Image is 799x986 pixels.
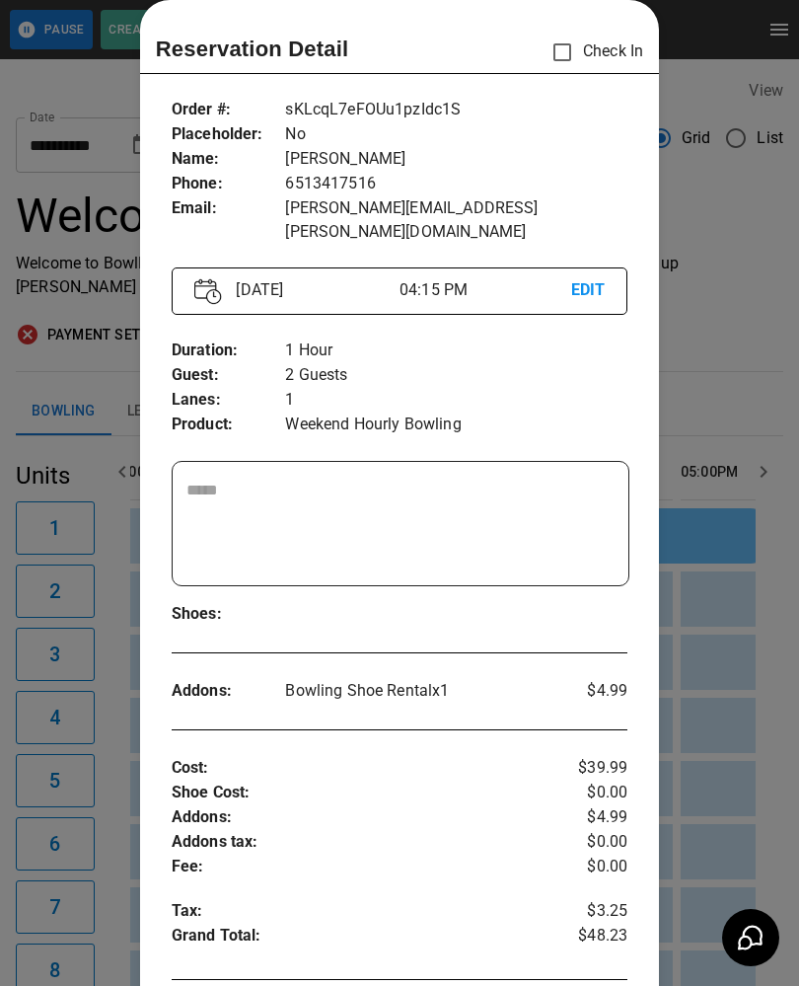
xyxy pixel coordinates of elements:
p: Product : [172,413,286,437]
p: Phone : [172,172,286,196]
p: Shoes : [172,602,286,627]
p: $4.99 [551,805,627,830]
p: $0.00 [551,855,627,879]
p: Addons : [172,679,286,704]
p: 1 [285,388,627,413]
p: Duration : [172,339,286,363]
p: Grand Total : [172,924,551,953]
p: Name : [172,147,286,172]
p: Placeholder : [172,122,286,147]
p: 04:15 PM [399,278,571,302]
p: Weekend Hourly Bowling [285,413,627,437]
p: [PERSON_NAME] [285,147,627,172]
p: $0.00 [551,830,627,855]
p: Tax : [172,899,551,924]
p: 2 Guests [285,363,627,388]
img: Vector [194,278,222,305]
p: $4.99 [551,679,627,703]
p: Lanes : [172,388,286,413]
p: Order # : [172,98,286,122]
p: $39.99 [551,756,627,781]
p: Bowling Shoe Rental x 1 [285,679,551,703]
p: 6513417516 [285,172,627,196]
p: Addons : [172,805,551,830]
p: Email : [172,196,286,221]
p: Guest : [172,363,286,388]
p: $0.00 [551,781,627,805]
p: Shoe Cost : [172,781,551,805]
p: [DATE] [228,278,399,302]
p: Check In [542,32,643,73]
p: [PERSON_NAME][EMAIL_ADDRESS][PERSON_NAME][DOMAIN_NAME] [285,196,627,244]
p: 1 Hour [285,339,627,363]
p: EDIT [571,278,606,303]
p: $48.23 [551,924,627,953]
p: Fee : [172,855,551,879]
p: sKLcqL7eFOUu1pzIdc1S [285,98,627,122]
p: Addons tax : [172,830,551,855]
p: $3.25 [551,899,627,924]
p: Cost : [172,756,551,781]
p: Reservation Detail [156,33,349,65]
p: No [285,122,627,147]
